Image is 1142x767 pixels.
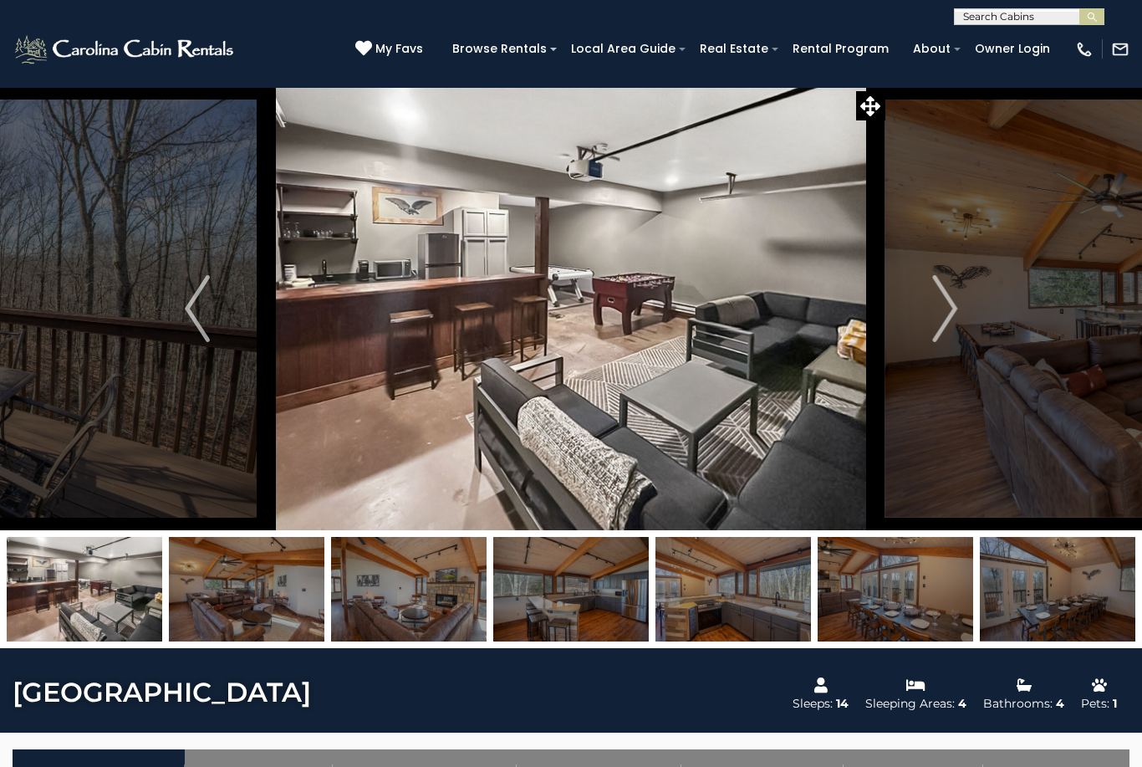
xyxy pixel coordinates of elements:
img: 163275354 [655,537,811,642]
img: arrow [185,275,210,342]
img: 163275355 [493,537,649,642]
a: Local Area Guide [563,36,684,62]
img: 163275374 [331,537,487,642]
img: 168439455 [7,537,162,642]
img: arrow [932,275,957,342]
a: Real Estate [691,36,777,62]
button: Previous [138,87,257,530]
a: Rental Program [784,36,897,62]
button: Next [885,87,1004,530]
a: About [905,36,959,62]
img: phone-regular-white.png [1075,40,1094,59]
a: Owner Login [966,36,1058,62]
a: Browse Rentals [444,36,555,62]
img: White-1-2.png [13,33,238,66]
img: mail-regular-white.png [1111,40,1129,59]
img: 163275375 [818,537,973,642]
img: 163275376 [980,537,1135,642]
img: 163275373 [169,537,324,642]
a: My Favs [355,40,427,59]
span: My Favs [375,40,423,58]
